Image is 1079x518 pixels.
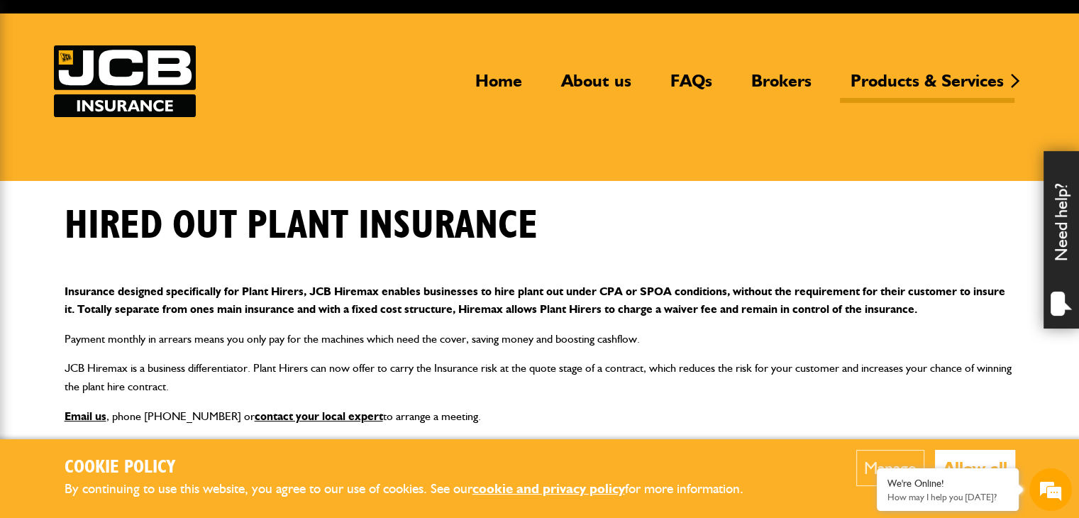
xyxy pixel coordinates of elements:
p: How may I help you today? [887,492,1008,502]
a: Brokers [741,70,822,103]
a: cookie and privacy policy [472,480,625,497]
p: Payment monthly in arrears means you only pay for the machines which need the cover, saving money... [65,330,1015,348]
a: About us [550,70,642,103]
h2: Cookie Policy [65,457,767,479]
a: Products & Services [840,70,1014,103]
a: Home [465,70,533,103]
a: contact your local expert [255,409,383,423]
p: , phone [PHONE_NUMBER] or to arrange a meeting. [65,407,1015,426]
a: JCB Insurance Services [54,45,196,117]
button: Manage [856,450,924,486]
p: Insurance designed specifically for Plant Hirers, JCB Hiremax enables businesses to hire plant ou... [65,282,1015,319]
div: We're Online! [887,478,1008,490]
button: Allow all [935,450,1015,486]
a: Email us [65,409,106,423]
a: FAQs [660,70,723,103]
div: Need help? [1044,151,1079,329]
p: By continuing to use this website, you agree to our use of cookies. See our for more information. [65,478,767,500]
h1: Hired out plant insurance [65,202,538,250]
img: JCB Insurance Services logo [54,45,196,117]
p: JCB Hiremax is a business differentiator. Plant Hirers can now offer to carry the Insurance risk ... [65,359,1015,395]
